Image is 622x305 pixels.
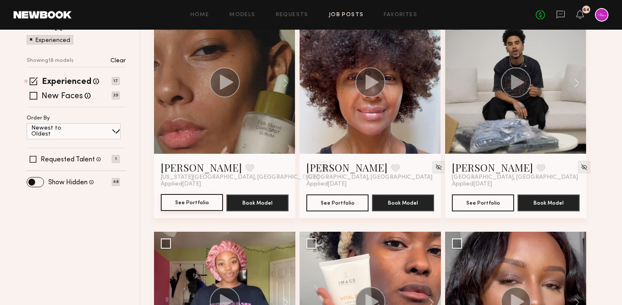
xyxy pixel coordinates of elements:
[384,12,417,18] a: Favorites
[372,199,434,206] a: Book Model
[276,12,308,18] a: Requests
[435,164,442,171] img: Unhide Model
[161,161,242,174] a: [PERSON_NAME]
[27,58,74,64] p: Showing 18 models
[190,12,209,18] a: Home
[41,92,83,101] label: New Faces
[452,161,533,174] a: [PERSON_NAME]
[306,174,432,181] span: [GEOGRAPHIC_DATA], [GEOGRAPHIC_DATA]
[112,77,120,85] p: 17
[35,38,70,44] p: Experienced
[42,78,91,86] label: Experienced
[306,194,369,211] button: See Portfolio
[229,12,255,18] a: Models
[306,181,434,188] div: Applied [DATE]
[161,194,223,211] button: See Portfolio
[161,181,289,188] div: Applied [DATE]
[226,194,289,211] button: Book Model
[583,8,589,12] div: 64
[452,174,578,181] span: [GEOGRAPHIC_DATA], [GEOGRAPHIC_DATA]
[452,181,580,188] div: Applied [DATE]
[27,116,50,121] p: Order By
[452,194,514,211] button: See Portfolio
[41,156,95,163] label: Requested Talent
[48,179,88,186] label: Show Hidden
[112,155,120,163] p: 1
[161,174,319,181] span: [US_STATE][GEOGRAPHIC_DATA], [GEOGRAPHIC_DATA]
[110,58,126,64] p: Clear
[581,164,588,171] img: Unhide Model
[112,178,120,186] p: 48
[306,161,388,174] a: [PERSON_NAME]
[226,199,289,206] a: Book Model
[329,12,364,18] a: Job Posts
[517,199,580,206] a: Book Model
[112,91,120,100] p: 39
[517,194,580,211] button: Book Model
[31,125,82,137] p: Newest to Oldest
[372,194,434,211] button: Book Model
